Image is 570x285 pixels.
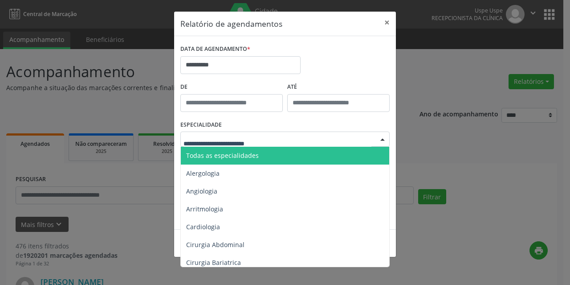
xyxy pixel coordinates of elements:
label: ESPECIALIDADE [180,118,222,132]
label: ATÉ [287,80,390,94]
button: Close [378,12,396,33]
label: DATA DE AGENDAMENTO [180,42,250,56]
h5: Relatório de agendamentos [180,18,282,29]
span: Alergologia [186,169,220,178]
span: Todas as especialidades [186,151,259,160]
span: Arritmologia [186,205,223,213]
span: Cardiologia [186,223,220,231]
span: Angiologia [186,187,217,195]
label: De [180,80,283,94]
span: Cirurgia Abdominal [186,240,244,249]
span: Cirurgia Bariatrica [186,258,241,267]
